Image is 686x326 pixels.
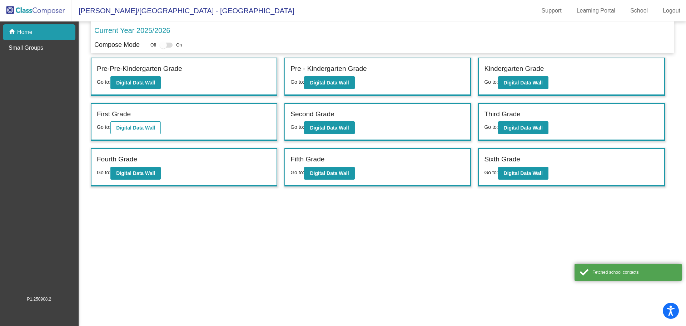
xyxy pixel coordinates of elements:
[94,40,140,50] p: Compose Mode
[304,121,354,134] button: Digital Data Wall
[504,170,543,176] b: Digital Data Wall
[110,76,161,89] button: Digital Data Wall
[304,76,354,89] button: Digital Data Wall
[97,124,110,130] span: Go to:
[116,125,155,131] b: Digital Data Wall
[625,5,653,16] a: School
[9,28,17,37] mat-icon: home
[97,64,182,74] label: Pre-Pre-Kindergarten Grade
[504,125,543,131] b: Digital Data Wall
[116,80,155,86] b: Digital Data Wall
[94,25,170,36] p: Current Year 2025/2026
[484,79,498,85] span: Go to:
[310,170,349,176] b: Digital Data Wall
[97,109,131,120] label: First Grade
[657,5,686,16] a: Logout
[290,109,334,120] label: Second Grade
[71,5,294,16] span: [PERSON_NAME]/[GEOGRAPHIC_DATA] - [GEOGRAPHIC_DATA]
[484,124,498,130] span: Go to:
[498,121,548,134] button: Digital Data Wall
[536,5,567,16] a: Support
[498,76,548,89] button: Digital Data Wall
[310,125,349,131] b: Digital Data Wall
[592,269,676,276] div: Fetched school contacts
[290,64,367,74] label: Pre - Kindergarten Grade
[97,154,137,165] label: Fourth Grade
[310,80,349,86] b: Digital Data Wall
[571,5,621,16] a: Learning Portal
[176,42,182,48] span: On
[484,109,520,120] label: Third Grade
[17,28,33,37] p: Home
[484,170,498,175] span: Go to:
[116,170,155,176] b: Digital Data Wall
[290,154,324,165] label: Fifth Grade
[110,121,161,134] button: Digital Data Wall
[304,167,354,180] button: Digital Data Wall
[97,79,110,85] span: Go to:
[290,79,304,85] span: Go to:
[504,80,543,86] b: Digital Data Wall
[290,170,304,175] span: Go to:
[484,154,520,165] label: Sixth Grade
[97,170,110,175] span: Go to:
[498,167,548,180] button: Digital Data Wall
[290,124,304,130] span: Go to:
[484,64,544,74] label: Kindergarten Grade
[110,167,161,180] button: Digital Data Wall
[150,42,156,48] span: Off
[9,44,43,52] p: Small Groups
